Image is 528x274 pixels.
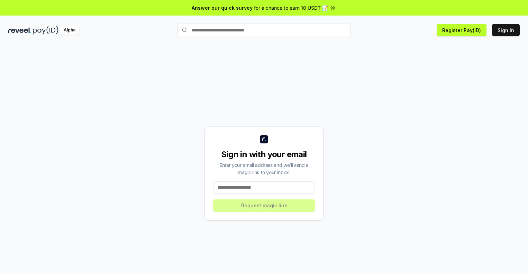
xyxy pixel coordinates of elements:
button: Register Pay(ID) [437,24,486,36]
img: logo_small [260,135,268,143]
button: Sign In [492,24,520,36]
span: Answer our quick survey [192,4,253,11]
img: pay_id [33,26,58,35]
div: Alpha [60,26,79,35]
div: Enter your email address and we’ll send a magic link to your inbox. [213,161,315,176]
div: Sign in with your email [213,149,315,160]
span: for a chance to earn 10 USDT 📝 [254,4,328,11]
img: reveel_dark [8,26,31,35]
